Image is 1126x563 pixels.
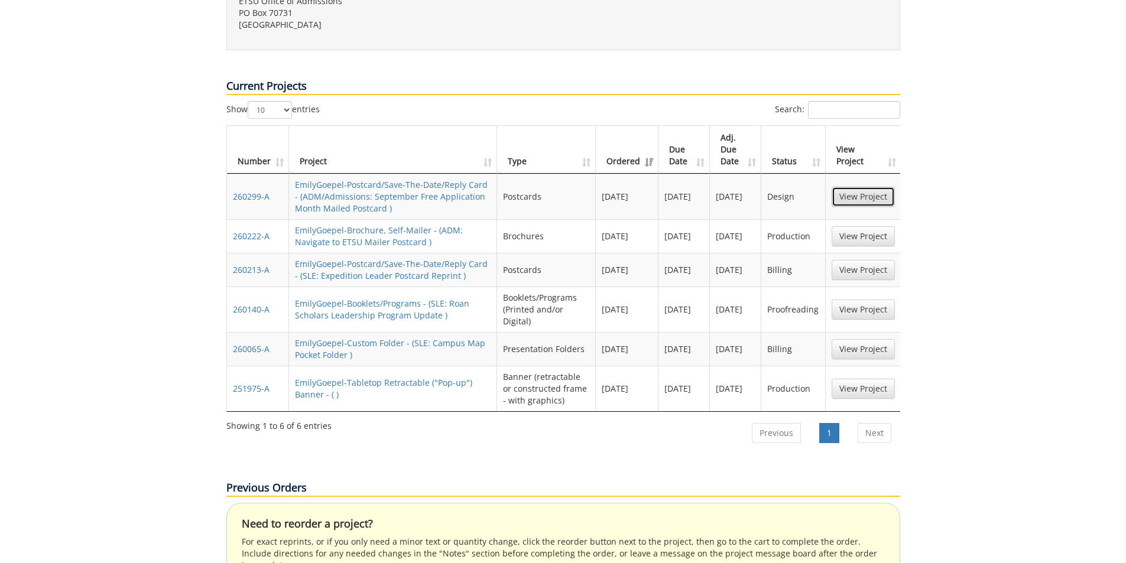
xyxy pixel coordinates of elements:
[497,174,596,219] td: Postcards
[497,287,596,332] td: Booklets/Programs (Printed and/or Digital)
[808,101,900,119] input: Search:
[658,126,710,174] th: Due Date: activate to sort column ascending
[295,298,469,321] a: EmilyGoepel-Booklets/Programs - (SLE: Roan Scholars Leadership Program Update )
[497,366,596,411] td: Banner (retractable or constructed frame - with graphics)
[497,126,596,174] th: Type: activate to sort column ascending
[289,126,497,174] th: Project: activate to sort column ascending
[658,366,710,411] td: [DATE]
[233,304,270,315] a: 260140-A
[819,423,839,443] a: 1
[832,187,895,207] a: View Project
[239,7,554,19] p: PO Box 70731
[752,423,801,443] a: Previous
[242,518,885,530] h4: Need to reorder a project?
[826,126,901,174] th: View Project: activate to sort column ascending
[658,174,710,219] td: [DATE]
[233,343,270,354] a: 260065-A
[761,287,825,332] td: Proofreading
[233,383,270,394] a: 251975-A
[596,253,658,287] td: [DATE]
[761,174,825,219] td: Design
[226,79,900,95] p: Current Projects
[658,219,710,253] td: [DATE]
[233,191,270,202] a: 260299-A
[761,366,825,411] td: Production
[596,332,658,366] td: [DATE]
[832,260,895,280] a: View Project
[596,174,658,219] td: [DATE]
[658,253,710,287] td: [DATE]
[710,253,761,287] td: [DATE]
[775,101,900,119] label: Search:
[832,300,895,320] a: View Project
[832,379,895,399] a: View Project
[295,179,488,214] a: EmilyGoepel-Postcard/Save-The-Date/Reply Card - (ADM/Admissions: September Free Application Month...
[832,226,895,246] a: View Project
[761,219,825,253] td: Production
[295,224,463,248] a: EmilyGoepel-Brochure, Self-Mailer - (ADM: Navigate to ETSU Mailer Postcard )
[710,219,761,253] td: [DATE]
[761,126,825,174] th: Status: activate to sort column ascending
[658,332,710,366] td: [DATE]
[596,287,658,332] td: [DATE]
[761,332,825,366] td: Billing
[233,264,270,275] a: 260213-A
[233,230,270,242] a: 260222-A
[227,126,289,174] th: Number: activate to sort column ascending
[248,101,292,119] select: Showentries
[596,219,658,253] td: [DATE]
[710,126,761,174] th: Adj. Due Date: activate to sort column ascending
[858,423,891,443] a: Next
[497,253,596,287] td: Postcards
[761,253,825,287] td: Billing
[710,287,761,332] td: [DATE]
[596,366,658,411] td: [DATE]
[596,126,658,174] th: Ordered: activate to sort column ascending
[497,219,596,253] td: Brochures
[239,19,554,31] p: [GEOGRAPHIC_DATA]
[295,377,472,400] a: EmilyGoepel-Tabletop Retractable ("Pop-up") Banner - ( )
[226,415,332,432] div: Showing 1 to 6 of 6 entries
[710,174,761,219] td: [DATE]
[832,339,895,359] a: View Project
[497,332,596,366] td: Presentation Folders
[710,332,761,366] td: [DATE]
[226,480,900,497] p: Previous Orders
[295,258,488,281] a: EmilyGoepel-Postcard/Save-The-Date/Reply Card - (SLE: Expedition Leader Postcard Reprint )
[710,366,761,411] td: [DATE]
[226,101,320,119] label: Show entries
[658,287,710,332] td: [DATE]
[295,337,485,360] a: EmilyGoepel-Custom Folder - (SLE: Campus Map Pocket Folder )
